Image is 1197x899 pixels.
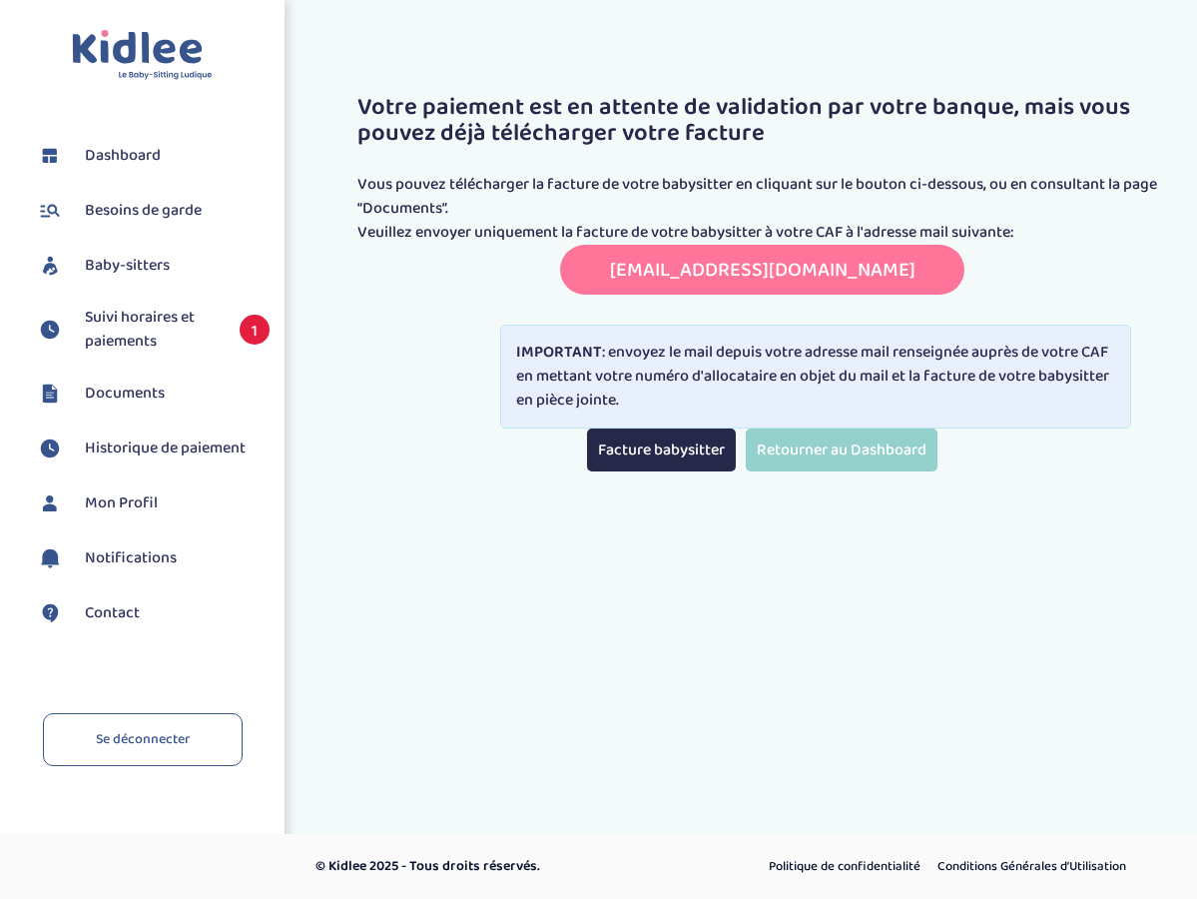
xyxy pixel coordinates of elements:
[85,437,246,460] span: Historique de paiement
[85,546,177,570] span: Notifications
[930,854,1133,880] a: Conditions Générales d’Utilisation
[35,306,270,354] a: Suivi horaires et paiements 1
[85,491,158,515] span: Mon Profil
[85,601,140,625] span: Contact
[35,543,270,573] a: Notifications
[35,543,65,573] img: notification.svg
[35,434,65,463] img: suivihoraire.svg
[610,254,915,286] a: [EMAIL_ADDRESS][DOMAIN_NAME]
[35,379,270,409] a: Documents
[500,325,1131,429] div: : envoyez le mail depuis votre adresse mail renseignée auprès de votre CAF en mettant votre numér...
[35,434,270,463] a: Historique de paiement
[85,382,165,406] span: Documents
[516,340,602,365] strong: IMPORTANT
[85,144,161,168] span: Dashboard
[357,95,1167,148] h3: Votre paiement est en attente de validation par votre banque, mais vous pouvez déjà télécharger v...
[35,598,270,628] a: Contact
[35,379,65,409] img: documents.svg
[35,488,270,518] a: Mon Profil
[35,488,65,518] img: profil.svg
[35,251,270,281] a: Baby-sitters
[587,429,736,471] a: Facture babysitter
[35,251,65,281] img: babysitters.svg
[315,856,684,877] p: © Kidlee 2025 - Tous droits réservés.
[43,713,243,766] a: Se déconnecter
[85,254,170,278] span: Baby-sitters
[72,30,213,81] img: logo.svg
[35,141,65,171] img: dashboard.svg
[35,315,65,345] img: suivihoraire.svg
[35,196,65,226] img: besoin.svg
[240,315,270,345] span: 1
[746,429,937,471] a: Retourner au Dashboard
[85,306,220,354] span: Suivi horaires et paiements
[762,854,927,880] a: Politique de confidentialité
[357,221,1167,245] p: Veuillez envoyer uniquement la facture de votre babysitter à votre CAF à l'adresse mail suivante:
[35,196,270,226] a: Besoins de garde
[85,199,202,223] span: Besoins de garde
[357,173,1167,221] p: Vous pouvez télécharger la facture de votre babysitter en cliquant sur le bouton ci-dessous, ou e...
[35,598,65,628] img: contact.svg
[35,141,270,171] a: Dashboard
